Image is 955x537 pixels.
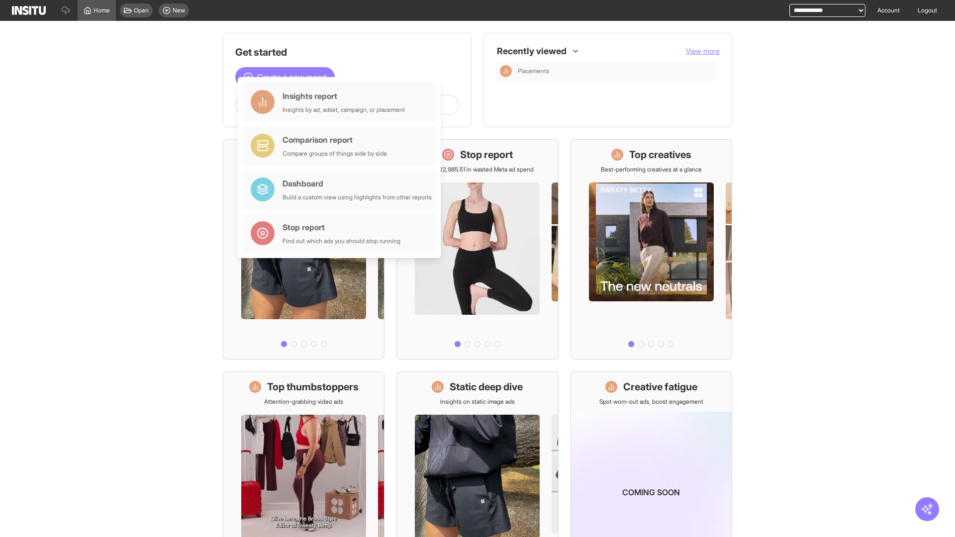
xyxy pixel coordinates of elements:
[440,398,515,406] p: Insights on static image ads
[283,193,432,201] div: Build a custom view using highlights from other reports
[283,221,400,233] div: Stop report
[629,148,691,162] h1: Top creatives
[257,71,327,83] span: Create a new report
[518,67,712,75] span: Placements
[223,139,384,359] a: What's live nowSee all active ads instantly
[267,380,359,394] h1: Top thumbstoppers
[283,150,387,158] div: Compare groups of things side by side
[396,139,558,359] a: Stop reportSave £22,985.51 in wasted Meta ad spend
[235,67,335,87] button: Create a new report
[686,46,720,56] button: View more
[518,67,549,75] span: Placements
[500,65,512,77] div: Insights
[264,398,343,406] p: Attention-grabbing video ads
[283,106,405,114] div: Insights by ad, adset, campaign, or placement
[460,148,513,162] h1: Stop report
[283,237,400,245] div: Find out which ads you should stop running
[134,6,149,14] span: Open
[421,166,534,174] p: Save £22,985.51 in wasted Meta ad spend
[283,178,432,189] div: Dashboard
[450,380,523,394] h1: Static deep dive
[173,6,185,14] span: New
[12,6,46,15] img: Logo
[686,47,720,55] span: View more
[601,166,702,174] p: Best-performing creatives at a glance
[283,90,405,102] div: Insights report
[283,134,387,146] div: Comparison report
[94,6,110,14] span: Home
[235,45,459,59] h1: Get started
[571,139,732,359] a: Top creativesBest-performing creatives at a glance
